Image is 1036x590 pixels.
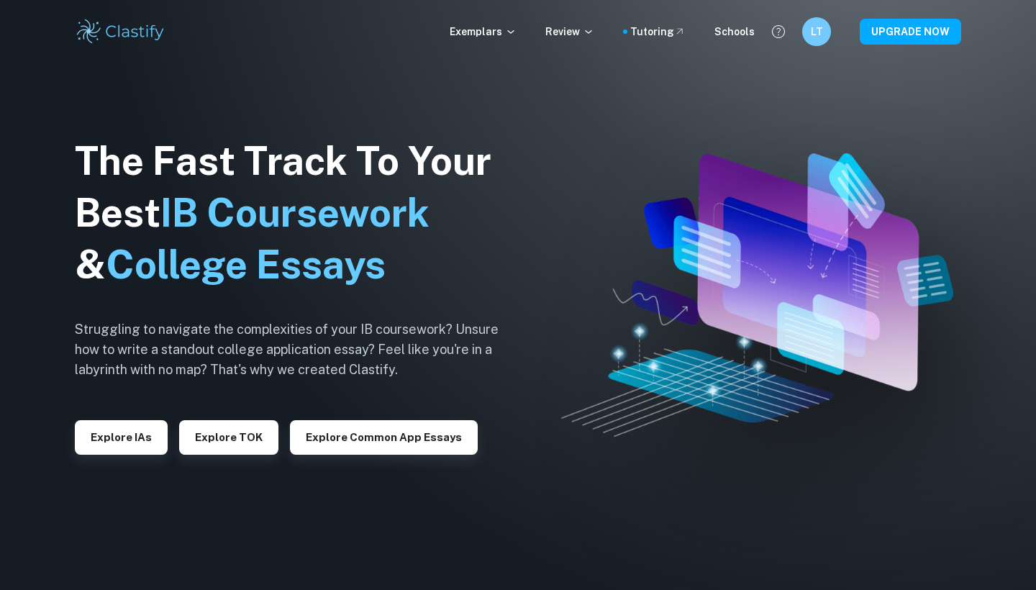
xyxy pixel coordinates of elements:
span: College Essays [106,242,386,287]
button: Help and Feedback [766,19,791,44]
a: Explore Common App essays [290,430,478,443]
p: Review [545,24,594,40]
button: LT [802,17,831,46]
a: Explore TOK [179,430,278,443]
button: Explore IAs [75,420,168,455]
a: Schools [714,24,755,40]
img: Clastify hero [561,153,953,437]
a: Tutoring [630,24,686,40]
button: Explore Common App essays [290,420,478,455]
button: Explore TOK [179,420,278,455]
img: Clastify logo [75,17,166,46]
p: Exemplars [450,24,517,40]
h6: LT [809,24,825,40]
a: Explore IAs [75,430,168,443]
h1: The Fast Track To Your Best & [75,135,521,291]
button: UPGRADE NOW [860,19,961,45]
h6: Struggling to navigate the complexities of your IB coursework? Unsure how to write a standout col... [75,319,521,380]
span: IB Coursework [160,190,430,235]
